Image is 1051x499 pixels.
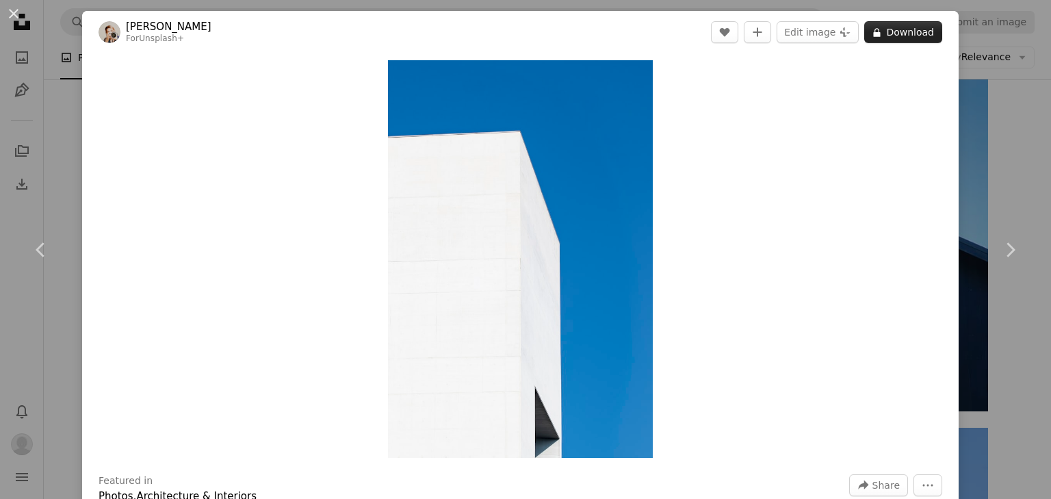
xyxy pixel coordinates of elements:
a: Next [969,184,1051,316]
img: Go to laura adai's profile [99,21,120,43]
span: Share [872,475,900,496]
h3: Featured in [99,474,153,488]
button: Like [711,21,738,43]
a: Unsplash+ [139,34,184,43]
button: Share this image [849,474,908,496]
button: Add to Collection [744,21,771,43]
a: [PERSON_NAME] [126,20,211,34]
button: Edit image [777,21,859,43]
button: Download [864,21,942,43]
button: More Actions [913,474,942,496]
img: a clock on the side of a white building [388,60,653,458]
div: For [126,34,211,44]
button: Zoom in on this image [388,60,653,458]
